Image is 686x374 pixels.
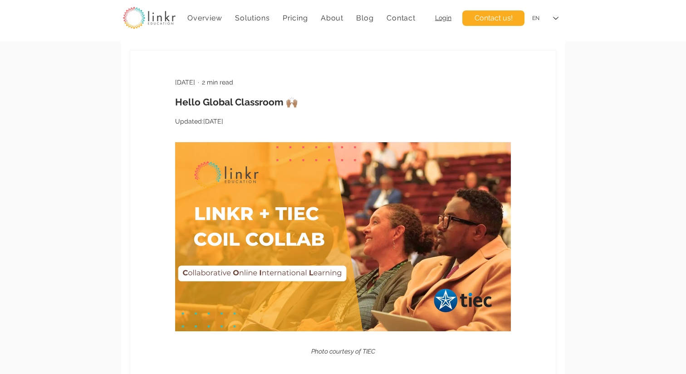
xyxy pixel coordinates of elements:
a: Blog [352,9,378,27]
div: Language Selector: English [526,8,565,29]
a: Photo courtesy of TIECExpand image [175,142,511,331]
div: About [316,9,348,27]
a: Pricing [278,9,313,27]
div: Solutions [230,9,274,27]
a: Contact us! [462,10,524,26]
span: 4 days ago [203,118,223,125]
a: Contact [382,9,420,27]
span: Contact [387,14,416,22]
img: Photo courtesy of TIEC [175,142,511,331]
span: Blog [356,14,373,22]
p: Updated: [175,117,511,126]
span: 2 min read [202,79,233,86]
a: Overview [183,9,227,27]
nav: Site [183,9,420,27]
div: EN [532,15,539,22]
span: Overview [187,14,222,22]
span: Contact us! [475,13,513,23]
span: Aug 21 [175,79,195,86]
span: Pricing [283,14,308,22]
span: About [321,14,343,22]
span: Solutions [235,14,269,22]
a: Login [435,14,451,21]
h1: Hello Global Classroom 🙌🏽 [175,95,511,109]
span: Photo courtesy of TIEC [311,348,375,355]
img: linkr_logo_transparentbg.png [123,7,176,29]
